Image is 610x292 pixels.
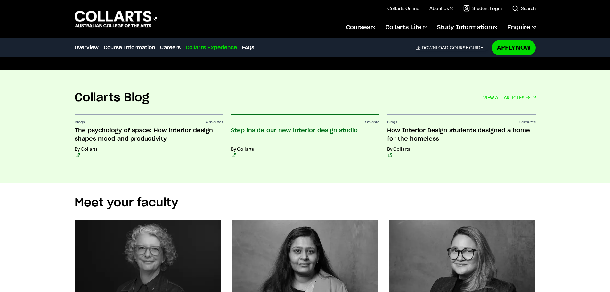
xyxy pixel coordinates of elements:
a: Student Login [463,5,502,12]
a: Search [512,5,536,12]
h2: Meet your faculty [75,196,536,210]
span: 4 minutes [206,120,223,124]
a: 1 minute Step inside our new interior design studio By Collarts [231,115,379,157]
a: Collarts Online [387,5,419,12]
a: DownloadCourse Guide [416,45,488,51]
a: About Us [429,5,453,12]
a: FAQs [242,44,254,52]
h3: Step inside our new interior design studio [231,127,379,143]
span: 1 minute [364,120,379,124]
p: By Collarts [387,146,536,152]
h3: How Interior Design students designed a home for the homeless [387,127,536,143]
a: Blogs 4 minutes The psychology of space: How interior design shapes mood and productivity By Coll... [75,115,223,157]
a: Enquire [508,17,535,38]
a: Collarts Life [386,17,427,38]
a: Study Information [437,17,497,38]
a: Apply Now [492,40,536,55]
span: Blogs [387,120,397,124]
p: By Collarts [231,146,379,152]
span: Blogs [75,120,85,124]
span: Download [422,45,448,51]
span: 3 minutes [518,120,536,124]
a: VIEW ALL ARTICLES [483,93,536,102]
a: Courses [346,17,375,38]
a: Careers [160,44,181,52]
a: Course Information [104,44,155,52]
h3: The psychology of space: How interior design shapes mood and productivity [75,127,223,143]
h2: Collarts Blog [75,91,149,105]
div: Go to homepage [75,10,157,28]
a: Overview [75,44,99,52]
a: Collarts Experience [186,44,237,52]
a: Blogs 3 minutes How Interior Design students designed a home for the homeless By Collarts [387,115,536,157]
p: By Collarts [75,146,223,152]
